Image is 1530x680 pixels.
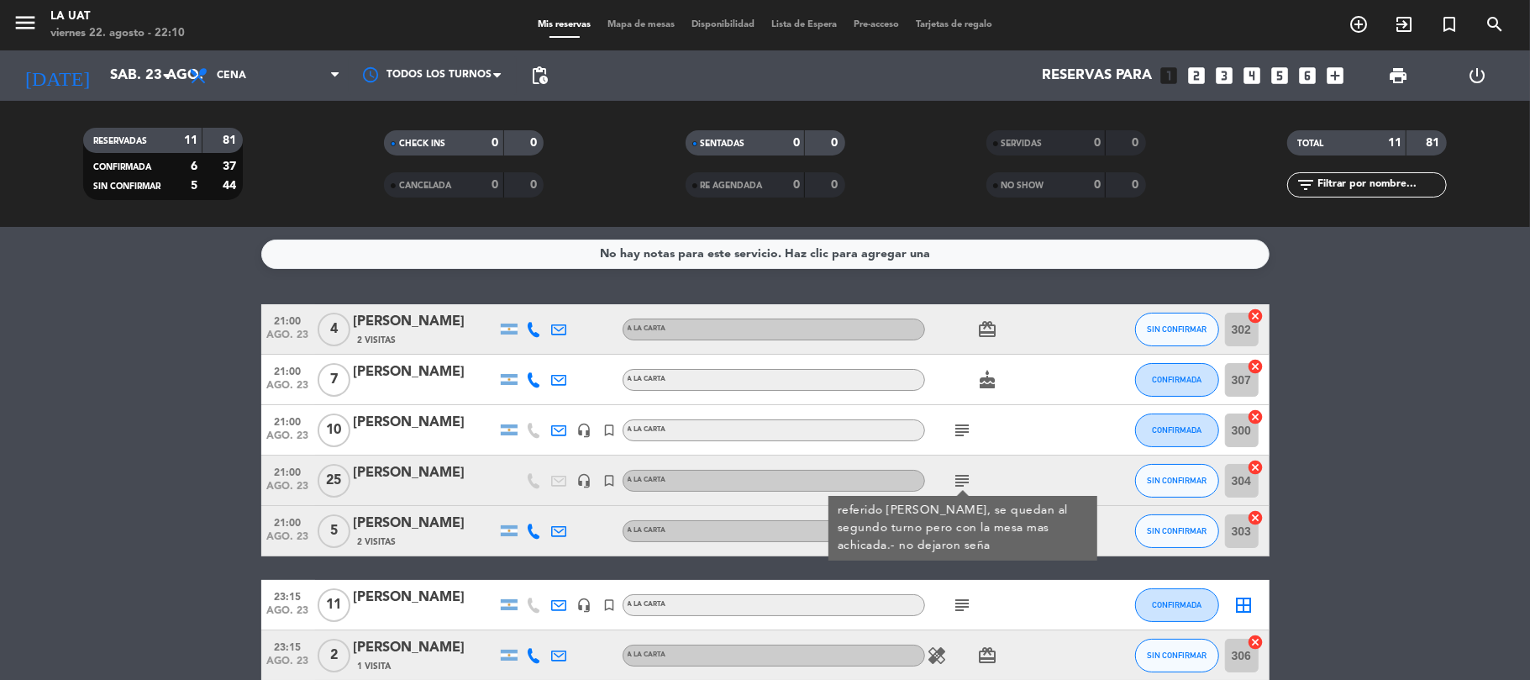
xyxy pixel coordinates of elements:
i: card_giftcard [978,646,998,666]
strong: 37 [223,161,239,172]
strong: 0 [831,179,841,191]
i: cake [978,370,998,390]
span: A LA CARTA [628,325,666,332]
span: CONFIRMADA [93,163,151,171]
strong: 0 [530,179,540,191]
span: 25 [318,464,350,498]
span: SENTADAS [701,140,745,148]
span: SIN CONFIRMAR [1147,476,1207,485]
span: CONFIRMADA [1152,600,1201,609]
span: 11 [318,588,350,622]
i: turned_in_not [1439,14,1459,34]
div: viernes 22. agosto - 22:10 [50,25,185,42]
i: cancel [1248,358,1264,375]
i: turned_in_not [602,423,618,438]
span: 10 [318,414,350,447]
button: CONFIRMADA [1135,588,1219,622]
span: 21:00 [267,310,309,329]
span: 2 Visitas [358,535,397,549]
span: ago. 23 [267,380,309,399]
span: pending_actions [529,66,549,86]
span: A LA CARTA [628,601,666,608]
strong: 0 [1132,179,1142,191]
i: add_box [1325,65,1347,87]
span: 21:00 [267,512,309,531]
button: SIN CONFIRMAR [1135,313,1219,346]
span: SIN CONFIRMAR [1147,526,1207,535]
i: cancel [1248,509,1264,526]
span: SERVIDAS [1002,140,1043,148]
span: print [1388,66,1408,86]
i: cancel [1248,409,1264,425]
strong: 11 [1388,137,1401,149]
i: looks_3 [1214,65,1236,87]
span: ago. 23 [267,481,309,500]
span: 23:15 [267,636,309,656]
strong: 0 [831,137,841,149]
strong: 5 [191,180,197,192]
span: RE AGENDADA [701,182,763,190]
div: [PERSON_NAME] [354,412,497,434]
span: 23:15 [267,586,309,605]
i: headset_mic [577,423,592,438]
i: turned_in_not [602,473,618,488]
span: 2 [318,639,350,672]
i: subject [953,420,973,440]
div: [PERSON_NAME] [354,361,497,383]
button: SIN CONFIRMAR [1135,639,1219,672]
i: headset_mic [577,473,592,488]
span: A LA CARTA [628,376,666,382]
span: Tarjetas de regalo [907,20,1001,29]
i: filter_list [1296,175,1316,195]
span: TOTAL [1297,140,1323,148]
strong: 0 [793,179,800,191]
span: Reservas para [1043,68,1153,84]
i: looks_4 [1242,65,1264,87]
span: 21:00 [267,411,309,430]
strong: 0 [492,179,499,191]
i: subject [953,471,973,491]
i: cancel [1248,459,1264,476]
strong: 0 [1132,137,1142,149]
span: ago. 23 [267,430,309,450]
div: [PERSON_NAME] [354,587,497,609]
span: SIN CONFIRMAR [1147,651,1207,660]
span: 4 [318,313,350,346]
i: power_settings_new [1468,66,1488,86]
span: Mis reservas [529,20,599,29]
div: LOG OUT [1438,50,1517,101]
div: No hay notas para este servicio. Haz clic para agregar una [600,245,930,264]
i: border_all [1234,595,1254,615]
i: subject [953,595,973,615]
input: Filtrar por nombre... [1316,176,1446,194]
div: [PERSON_NAME] [354,462,497,484]
span: 21:00 [267,361,309,380]
span: 2 Visitas [358,334,397,347]
button: SIN CONFIRMAR [1135,514,1219,548]
i: cancel [1248,308,1264,324]
i: cancel [1248,634,1264,651]
i: looks_5 [1270,65,1291,87]
span: CONFIRMADA [1152,425,1201,435]
button: CONFIRMADA [1135,363,1219,397]
i: exit_to_app [1394,14,1414,34]
span: Disponibilidad [683,20,763,29]
span: A LA CARTA [628,651,666,658]
span: SIN CONFIRMAR [1147,324,1207,334]
strong: 11 [184,134,197,146]
div: [PERSON_NAME] [354,637,497,659]
span: A LA CARTA [628,477,666,483]
div: [PERSON_NAME] [354,513,497,535]
i: looks_one [1159,65,1180,87]
i: [DATE] [13,57,102,94]
button: CONFIRMADA [1135,414,1219,447]
span: A LA CARTA [628,426,666,433]
span: ago. 23 [267,531,309,551]
i: menu [13,10,38,35]
span: 7 [318,363,350,397]
i: card_giftcard [978,319,998,340]
span: ago. 23 [267,329,309,349]
strong: 0 [1094,179,1101,191]
div: La Uat [50,8,185,25]
strong: 44 [223,180,239,192]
